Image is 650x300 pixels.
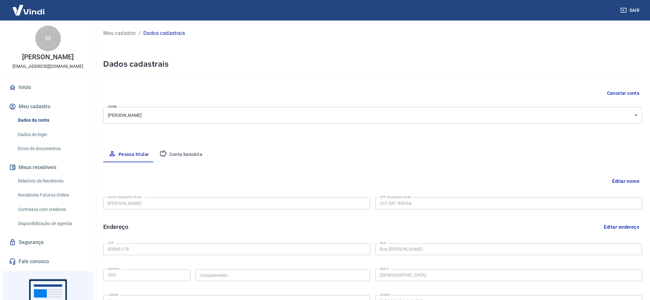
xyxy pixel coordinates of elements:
h6: Endereço [103,223,128,231]
a: Relatório de Recebíveis [15,174,88,188]
p: / [139,29,141,37]
a: Dados da conta [15,114,88,127]
label: Rua [380,240,386,245]
label: CEP [108,240,114,245]
button: Pessoa titular [103,147,154,162]
div: [PERSON_NAME] [103,107,642,124]
a: Contratos com credores [15,203,88,216]
button: Cancelar conta [604,87,642,99]
button: Conta bancária [154,147,208,162]
a: Recebíveis Futuros Online [15,189,88,202]
a: Fale conosco [8,255,88,269]
button: Sair [619,4,642,16]
button: Meu cadastro [8,100,88,114]
button: Editar endereço [602,221,642,233]
p: Dados cadastrais [143,29,185,37]
a: Início [8,80,88,94]
a: Disponibilização de agenda [15,217,88,230]
a: Dados de login [15,128,88,141]
button: Editar nome [610,175,642,187]
label: Número [108,266,120,271]
button: Meus recebíveis [8,160,88,174]
p: [PERSON_NAME] [22,54,73,61]
label: Bairro [380,266,389,271]
label: Nome da pessoa titular [108,195,142,199]
label: Conta [108,104,117,109]
label: Cidade [108,292,118,297]
h5: Dados cadastrais [103,59,642,69]
a: Envio de documentos [15,142,88,155]
img: Vindi [8,0,49,20]
label: Estado [380,292,391,297]
div: M [35,26,61,51]
a: Segurança [8,235,88,249]
label: CPF da pessoa titular [380,195,412,199]
a: Meu cadastro [103,29,136,37]
p: [EMAIL_ADDRESS][DOMAIN_NAME] [13,63,83,70]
